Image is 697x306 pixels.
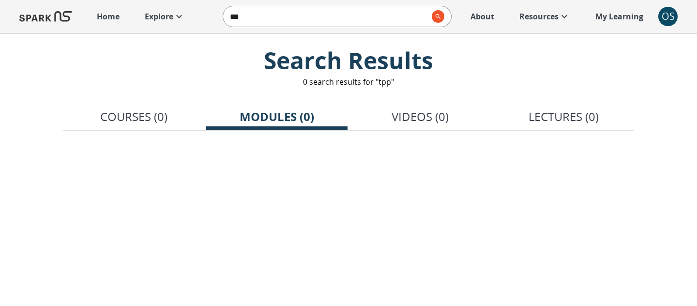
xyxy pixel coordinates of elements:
a: About [466,6,499,27]
p: About [470,11,494,22]
img: Logo of SPARK at Stanford [19,5,72,28]
a: Resources [515,6,575,27]
p: 0 search results for "tpp" [303,76,394,88]
div: OS [658,7,678,26]
p: Resources [519,11,559,22]
button: search [428,6,444,27]
p: Modules (0) [240,108,314,125]
p: Search Results [163,45,534,76]
p: Home [97,11,120,22]
a: My Learning [591,6,649,27]
p: Courses (0) [100,108,167,125]
p: Lectures (0) [529,108,599,125]
a: Explore [140,6,190,27]
p: Videos (0) [392,108,449,125]
p: Explore [145,11,173,22]
p: My Learning [595,11,643,22]
button: account of current user [658,7,678,26]
a: Home [92,6,124,27]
